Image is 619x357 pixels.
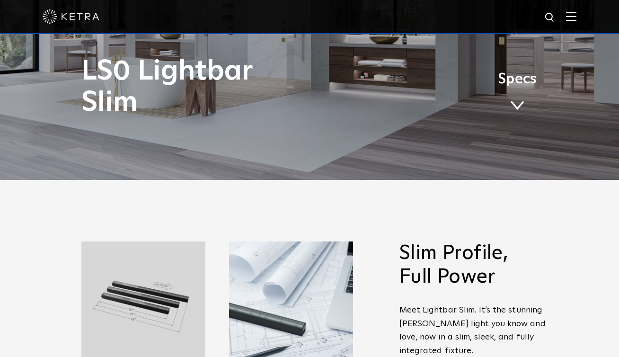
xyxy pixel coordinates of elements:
img: ketra-logo-2019-white [43,9,99,24]
span: Specs [498,72,537,86]
img: Hamburger%20Nav.svg [566,12,576,21]
h1: LS0 Lightbar Slim [81,56,349,118]
h2: Slim Profile, Full Power [399,241,546,289]
img: search icon [544,12,556,24]
a: Specs [498,77,537,114]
